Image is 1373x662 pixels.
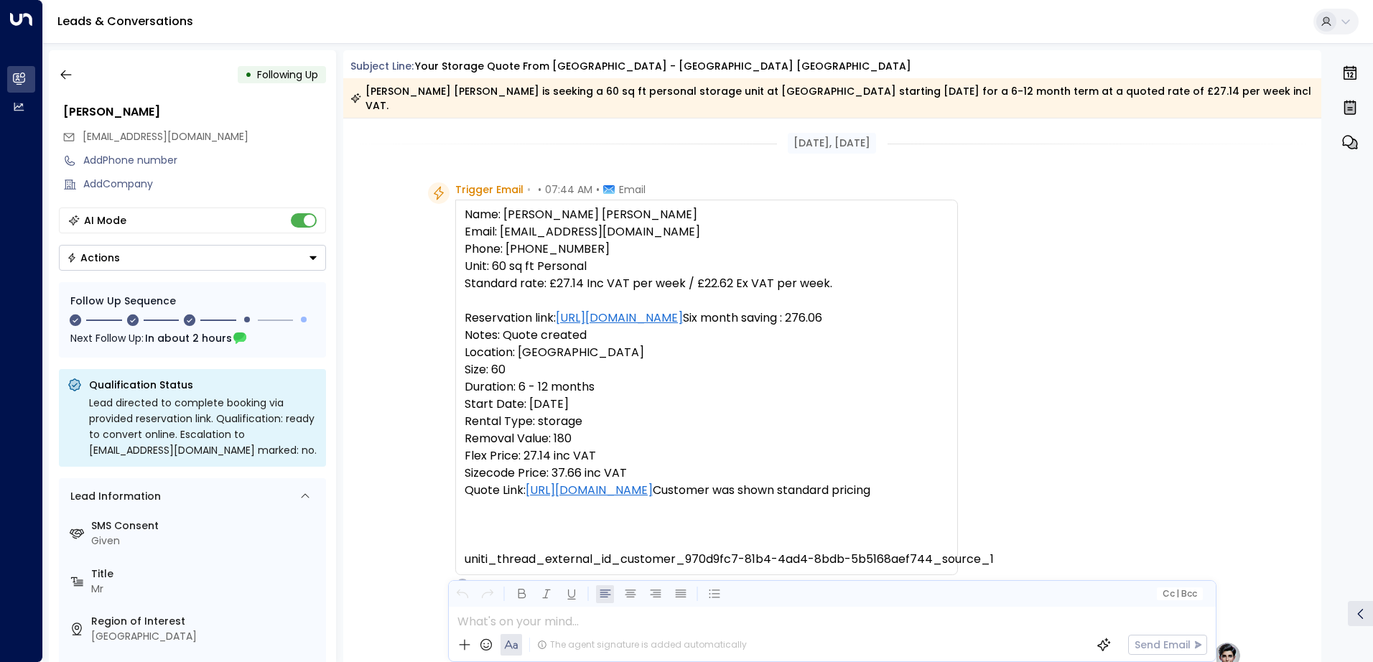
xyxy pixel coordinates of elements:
[70,330,315,346] div: Next Follow Up:
[455,578,470,592] div: O
[619,182,646,197] span: Email
[465,206,949,568] pre: Name: [PERSON_NAME] [PERSON_NAME] Email: [EMAIL_ADDRESS][DOMAIN_NAME] Phone: [PHONE_NUMBER] Unit:...
[67,251,120,264] div: Actions
[65,489,161,504] div: Lead Information
[257,67,318,82] span: Following Up
[596,182,600,197] span: •
[59,245,326,271] button: Actions
[1162,589,1196,599] span: Cc Bcc
[245,62,252,88] div: •
[145,330,232,346] span: In about 2 hours
[83,129,248,144] span: alisonjunewindsor@yahoo.com
[91,582,320,597] div: Mr
[83,153,326,168] div: AddPhone number
[545,182,592,197] span: 07:44 AM
[453,585,471,603] button: Undo
[478,585,496,603] button: Redo
[538,182,541,197] span: •
[556,309,683,327] a: [URL][DOMAIN_NAME]
[57,13,193,29] a: Leads & Conversations
[83,177,326,192] div: AddCompany
[527,182,531,197] span: •
[91,533,320,549] div: Given
[89,395,317,458] div: Lead directed to complete booking via provided reservation link. Qualification: ready to convert ...
[788,133,876,154] div: [DATE], [DATE]
[63,103,326,121] div: [PERSON_NAME]
[350,59,414,73] span: Subject Line:
[59,245,326,271] div: Button group with a nested menu
[91,614,320,629] label: Region of Interest
[350,84,1313,113] div: [PERSON_NAME] [PERSON_NAME] is seeking a 60 sq ft personal storage unit at [GEOGRAPHIC_DATA] star...
[83,129,248,144] span: [EMAIL_ADDRESS][DOMAIN_NAME]
[1176,589,1179,599] span: |
[415,59,911,74] div: Your storage quote from [GEOGRAPHIC_DATA] - [GEOGRAPHIC_DATA] [GEOGRAPHIC_DATA]
[526,482,653,499] a: [URL][DOMAIN_NAME]
[91,518,320,533] label: SMS Consent
[537,638,747,651] div: The agent signature is added automatically
[455,182,523,197] span: Trigger Email
[70,294,315,309] div: Follow Up Sequence
[1156,587,1202,601] button: Cc|Bcc
[84,213,126,228] div: AI Mode
[91,567,320,582] label: Title
[89,378,317,392] p: Qualification Status
[91,629,320,644] div: [GEOGRAPHIC_DATA]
